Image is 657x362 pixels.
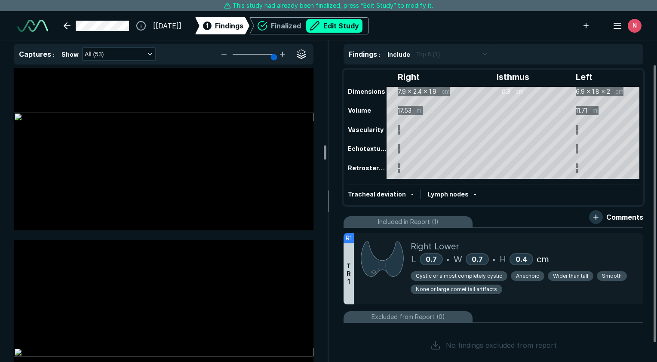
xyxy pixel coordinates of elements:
[206,21,209,30] span: 1
[602,272,622,280] span: Smooth
[153,21,181,31] span: [[DATE]]
[348,190,406,198] span: Tracheal deviation
[411,240,459,253] span: Right Lower
[306,19,362,33] button: Edit Study
[14,16,52,35] a: See-Mode Logo
[446,254,449,264] span: •
[249,17,368,34] div: FinalizedEdit Study
[195,17,249,34] div: 1Findings
[607,17,643,34] button: avatar-name
[416,285,497,293] span: None or large comet tail artifacts
[371,312,445,322] span: Excluded from Report (0)
[53,51,55,58] span: :
[17,20,48,32] img: See-Mode Logo
[474,190,476,198] span: -
[411,190,414,198] span: -
[378,217,439,227] span: Included in Report (1)
[379,51,381,58] span: :
[361,240,404,278] img: 29sbRwAAAAGSURBVAMAYYY8uogHv1cAAAAASUVORK5CYII=
[426,255,437,264] span: 0.7
[14,113,313,123] img: e877d5a5-1682-40c7-8ac5-dfe273251a20
[411,253,416,266] span: L
[271,19,362,33] div: Finalized
[61,50,79,59] span: Show
[85,49,104,59] span: All (53)
[454,253,462,266] span: W
[347,262,351,285] span: T R 1
[14,348,313,358] img: e3aa0e75-6d84-48b0-bcf8-3555bd7c70e7
[446,340,557,350] span: No findings excluded from report
[346,233,352,243] span: R1
[472,255,483,264] span: 0.7
[628,19,642,33] div: avatar-name
[349,50,377,58] span: Findings
[233,1,433,10] span: This study had already been finalized, press “Edit Study” to modify it.
[416,272,502,280] span: Cystic or almost completely cystic
[500,253,506,266] span: H
[606,212,643,222] span: Comments
[516,255,527,264] span: 0.4
[416,49,440,59] span: Top 6 (1)
[516,272,539,280] span: Anechoic
[215,21,243,31] span: Findings
[492,254,495,264] span: •
[553,272,588,280] span: Wider than tall
[19,50,51,58] span: Captures
[632,21,637,30] span: N
[537,253,549,266] span: cm
[387,50,410,59] span: Include
[344,233,643,304] div: R1TR1Right LowerL0.7•W0.7•H0.4cmCystic or almost completely cysticAnechoicWider than tallSmoothNo...
[428,190,469,198] span: Lymph nodes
